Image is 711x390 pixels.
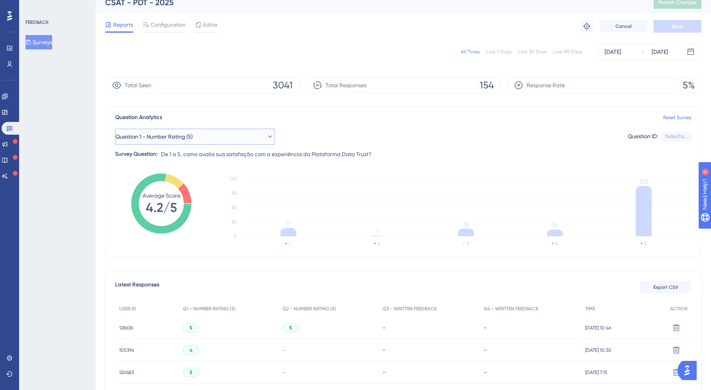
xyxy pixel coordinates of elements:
[585,325,611,331] span: [DATE] 10:46
[115,113,162,122] span: Question Analytics
[115,129,274,145] button: Question 1 - Number Rating (5)
[273,79,293,92] span: 3041
[190,369,192,376] span: 5
[143,192,180,199] tspan: Average Score
[203,20,218,29] span: Editor
[382,324,476,331] div: -
[527,80,565,90] span: Response Rate
[615,23,632,29] span: Cancel
[378,241,380,246] text: 2
[282,347,285,353] span: -
[119,325,133,331] span: 128636
[518,49,547,55] div: Last 30 Days
[553,49,582,55] div: Last 90 Days
[628,131,658,142] div: Question ID:
[325,80,366,90] span: Total Responses
[125,80,151,90] span: Total Seen
[665,133,688,140] div: 7b18d314...
[585,369,607,376] span: [DATE] 7:15
[382,306,437,312] span: Q3 - WRITTEN FEEDBACK
[382,346,476,354] div: -
[25,19,49,25] div: FEEDBACK
[552,221,558,229] tspan: 14
[286,220,291,228] tspan: 17
[115,149,158,159] div: Survey Question:
[683,79,695,92] span: 5%
[190,325,192,331] span: 5
[644,241,646,246] text: 5
[289,241,290,246] text: 1
[461,49,480,55] div: All Times
[382,368,476,376] div: -
[484,324,577,331] div: -
[484,346,577,354] div: -
[653,284,678,290] span: Export CSV
[376,228,378,235] tspan: 1
[484,306,539,312] span: Q4 - WRITTEN FEEDBACK
[25,35,52,49] button: Surveys
[183,306,236,312] span: Q1 - NUMBER RATING (5)
[119,306,136,312] span: USER ID
[113,20,133,29] span: Reports
[464,221,469,228] tspan: 16
[282,306,336,312] span: Q2 - NUMBER RATING (5)
[599,20,647,33] button: Cancel
[640,281,691,294] button: Export CSV
[119,347,134,353] span: 105394
[663,114,691,121] a: Reset Survey
[190,347,192,353] span: 4
[486,49,512,55] div: Last 7 Days
[289,325,292,331] span: 5
[234,233,237,239] tspan: 0
[555,241,558,246] text: 4
[480,79,494,92] span: 154
[466,241,469,246] text: 3
[678,359,701,382] iframe: UserGuiding AI Assistant Launcher
[55,4,58,10] div: 4
[282,369,285,376] span: -
[116,132,193,141] span: Question 1 - Number Rating (5)
[119,369,134,376] span: 120683
[146,200,177,215] tspan: 4.2/5
[639,178,648,186] tspan: 105
[605,47,621,57] div: [DATE]
[115,280,159,294] span: Latest Responses
[585,347,611,353] span: [DATE] 10:30
[672,23,683,29] span: Save
[231,205,237,210] tspan: 60
[484,368,577,376] div: -
[231,190,237,196] tspan: 90
[231,219,237,225] tspan: 30
[151,20,186,29] span: Configuration
[652,47,668,57] div: [DATE]
[161,149,372,159] span: De 1 a 5, como avalia sua satisfação com a experiência da Plataforma Data Trust?
[19,2,50,12] span: Need Help?
[670,306,687,312] span: ACTION
[230,176,237,182] tspan: 120
[585,306,595,312] span: TIME
[654,20,701,33] button: Save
